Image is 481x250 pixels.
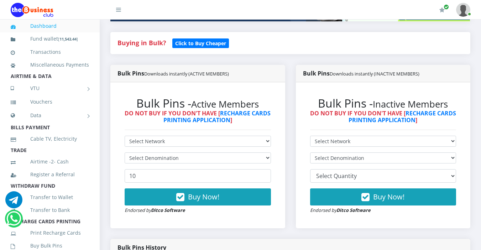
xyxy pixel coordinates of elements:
[163,109,271,124] a: RECHARGE CARDS PRINTING APPLICATION
[125,97,271,110] h2: Bulk Pins -
[11,202,89,218] a: Transfer to Bank
[172,38,229,47] a: Click to Buy Cheaper
[11,225,89,241] a: Print Recharge Cards
[59,36,77,42] b: 11,543.44
[117,69,229,77] strong: Bulk Pins
[11,31,89,47] a: Fund wallet[11,543.44]
[117,38,166,47] strong: Buying in Bulk?
[11,153,89,170] a: Airtime -2- Cash
[11,106,89,124] a: Data
[310,188,456,205] button: Buy Now!
[125,188,271,205] button: Buy Now!
[144,71,229,77] small: Downloads instantly (ACTIVE MEMBERS)
[310,97,456,110] h2: Bulk Pins -
[11,131,89,147] a: Cable TV, Electricity
[11,189,89,205] a: Transfer to Wallet
[303,69,419,77] strong: Bulk Pins
[11,3,53,17] img: Logo
[151,207,185,213] strong: Ditco Software
[175,40,226,47] b: Click to Buy Cheaper
[5,197,22,208] a: Chat for support
[11,79,89,97] a: VTU
[11,18,89,34] a: Dashboard
[330,71,419,77] small: Downloads instantly (INACTIVE MEMBERS)
[310,109,456,124] strong: DO NOT BUY IF YOU DON'T HAVE [ ]
[11,57,89,73] a: Miscellaneous Payments
[456,3,470,17] img: User
[373,98,448,110] small: Inactive Members
[439,7,445,13] i: Renew/Upgrade Subscription
[11,94,89,110] a: Vouchers
[336,207,371,213] strong: Ditco Software
[125,207,185,213] small: Endorsed by
[444,4,449,10] span: Renew/Upgrade Subscription
[125,169,271,183] input: Enter Quantity
[58,36,78,42] small: [ ]
[349,109,456,124] a: RECHARGE CARDS PRINTING APPLICATION
[310,207,371,213] small: Endorsed by
[11,44,89,60] a: Transactions
[191,98,259,110] small: Active Members
[11,166,89,183] a: Register a Referral
[373,192,404,202] span: Buy Now!
[6,215,21,227] a: Chat for support
[125,109,271,124] strong: DO NOT BUY IF YOU DON'T HAVE [ ]
[188,192,219,202] span: Buy Now!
